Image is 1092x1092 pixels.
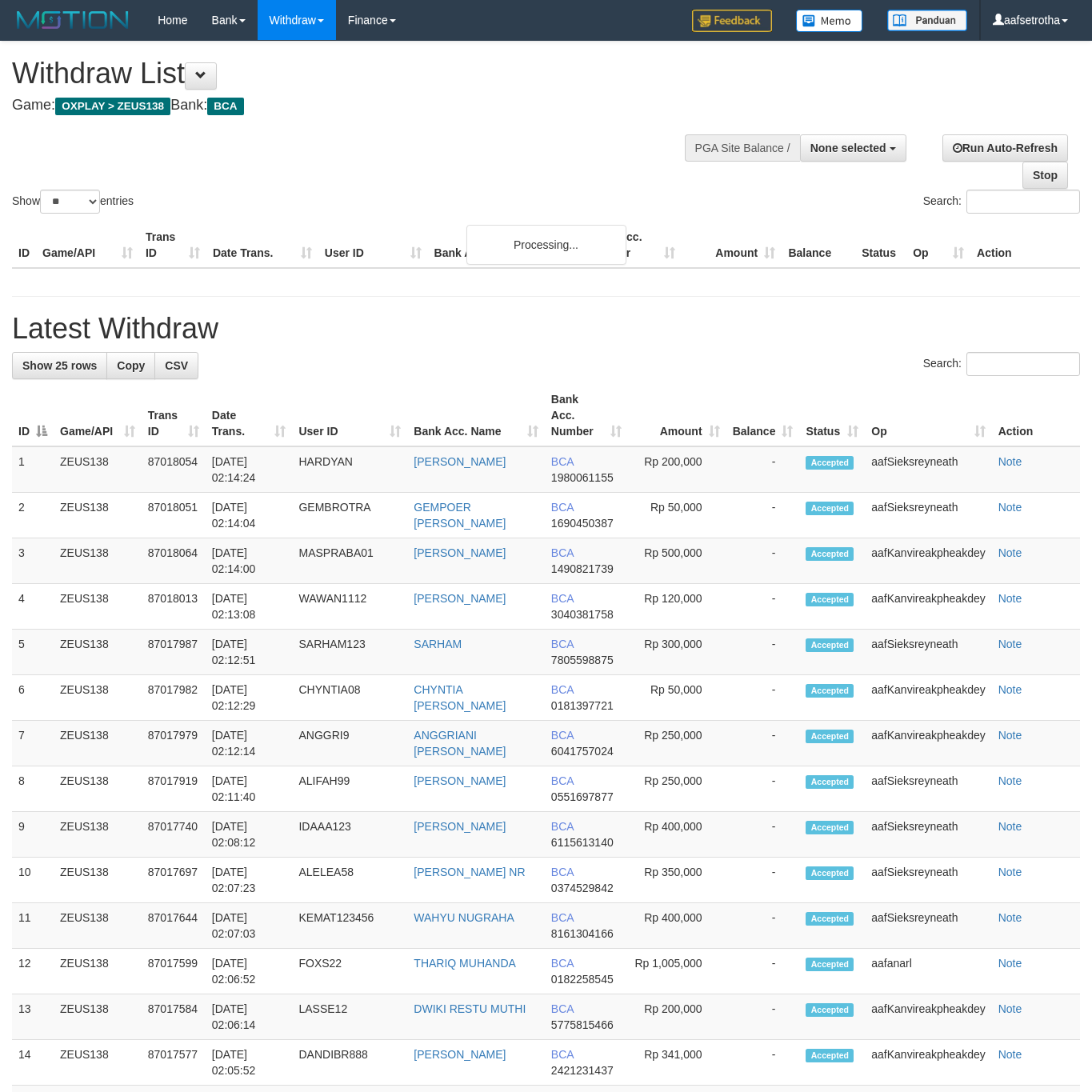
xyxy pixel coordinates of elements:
[682,222,782,268] th: Amount
[551,866,574,878] span: BCA
[206,721,293,766] td: [DATE] 02:12:14
[54,630,142,675] td: ZEUS138
[966,352,1080,376] input: Search:
[726,1040,800,1086] td: -
[12,675,54,721] td: 6
[12,812,54,858] td: 9
[998,820,1022,833] a: Note
[628,721,726,766] td: Rp 250,000
[855,222,906,268] th: Status
[54,949,142,994] td: ZEUS138
[726,766,800,812] td: -
[154,352,198,379] a: CSV
[206,446,293,493] td: [DATE] 02:14:24
[726,994,800,1040] td: -
[139,222,206,268] th: Trans ID
[865,949,991,994] td: aafanarl
[796,10,863,32] img: Button%20Memo.svg
[12,222,36,268] th: ID
[628,812,726,858] td: Rp 400,000
[551,471,614,484] span: Copy 1980061155 to clipboard
[466,225,626,265] div: Processing...
[292,949,407,994] td: FOXS22
[414,957,516,970] a: THARIQ MUHANDA
[865,721,991,766] td: aafKanvireakpheakdey
[942,134,1068,162] a: Run Auto-Refresh
[12,766,54,812] td: 8
[292,493,407,538] td: GEMBROTRA
[206,766,293,812] td: [DATE] 02:11:40
[998,1048,1022,1061] a: Note
[407,385,545,446] th: Bank Acc. Name: activate to sort column ascending
[923,352,1080,376] label: Search:
[865,630,991,675] td: aafSieksreyneath
[12,858,54,903] td: 10
[806,1003,854,1017] span: Accepted
[414,1048,506,1061] a: [PERSON_NAME]
[628,584,726,630] td: Rp 120,000
[414,774,506,787] a: [PERSON_NAME]
[726,721,800,766] td: -
[628,493,726,538] td: Rp 50,000
[551,1002,574,1015] span: BCA
[142,446,206,493] td: 87018054
[12,58,712,90] h1: Withdraw List
[292,584,407,630] td: WAWAN1112
[428,222,582,268] th: Bank Acc. Name
[865,903,991,949] td: aafSieksreyneath
[551,501,574,514] span: BCA
[292,812,407,858] td: IDAAA123
[414,820,506,833] a: [PERSON_NAME]
[810,142,886,154] span: None selected
[54,493,142,538] td: ZEUS138
[998,729,1022,742] a: Note
[55,98,170,115] span: OXPLAY > ZEUS138
[887,10,967,31] img: panduan.png
[142,721,206,766] td: 87017979
[998,683,1022,696] a: Note
[628,385,726,446] th: Amount: activate to sort column ascending
[414,1002,526,1015] a: DWIKI RESTU MUTHI
[12,8,134,32] img: MOTION_logo.png
[551,774,574,787] span: BCA
[806,593,854,606] span: Accepted
[414,546,506,559] a: [PERSON_NAME]
[726,493,800,538] td: -
[206,994,293,1040] td: [DATE] 02:06:14
[551,683,574,696] span: BCA
[628,538,726,584] td: Rp 500,000
[12,385,54,446] th: ID: activate to sort column descending
[806,547,854,561] span: Accepted
[551,546,574,559] span: BCA
[1022,162,1068,189] a: Stop
[414,592,506,605] a: [PERSON_NAME]
[806,1049,854,1062] span: Accepted
[551,562,614,575] span: Copy 1490821739 to clipboard
[865,766,991,812] td: aafSieksreyneath
[54,1040,142,1086] td: ZEUS138
[865,858,991,903] td: aafSieksreyneath
[142,538,206,584] td: 87018064
[54,766,142,812] td: ZEUS138
[551,608,614,621] span: Copy 3040381758 to clipboard
[12,352,107,379] a: Show 25 rows
[142,949,206,994] td: 87017599
[551,882,614,894] span: Copy 0374529842 to clipboard
[628,994,726,1040] td: Rp 200,000
[54,538,142,584] td: ZEUS138
[551,1064,614,1077] span: Copy 2421231437 to clipboard
[992,385,1080,446] th: Action
[998,546,1022,559] a: Note
[998,911,1022,924] a: Note
[12,949,54,994] td: 12
[800,134,906,162] button: None selected
[806,456,854,470] span: Accepted
[726,630,800,675] td: -
[865,446,991,493] td: aafSieksreyneath
[206,949,293,994] td: [DATE] 02:06:52
[806,775,854,789] span: Accepted
[292,538,407,584] td: MASPRABA01
[206,538,293,584] td: [DATE] 02:14:00
[551,1018,614,1031] span: Copy 5775815466 to clipboard
[12,630,54,675] td: 5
